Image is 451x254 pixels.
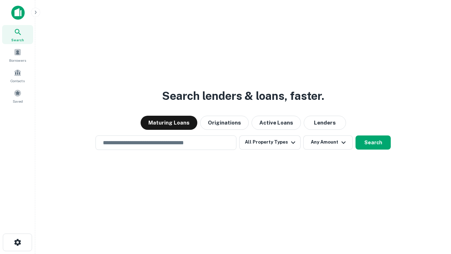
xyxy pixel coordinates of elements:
[11,78,25,84] span: Contacts
[13,98,23,104] span: Saved
[2,46,33,65] a: Borrowers
[162,87,324,104] h3: Search lenders & loans, faster.
[304,116,346,130] button: Lenders
[416,198,451,231] iframe: Chat Widget
[2,66,33,85] a: Contacts
[252,116,301,130] button: Active Loans
[303,135,353,150] button: Any Amount
[356,135,391,150] button: Search
[11,6,25,20] img: capitalize-icon.png
[200,116,249,130] button: Originations
[11,37,24,43] span: Search
[2,86,33,105] a: Saved
[2,25,33,44] a: Search
[239,135,301,150] button: All Property Types
[9,58,26,63] span: Borrowers
[141,116,197,130] button: Maturing Loans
